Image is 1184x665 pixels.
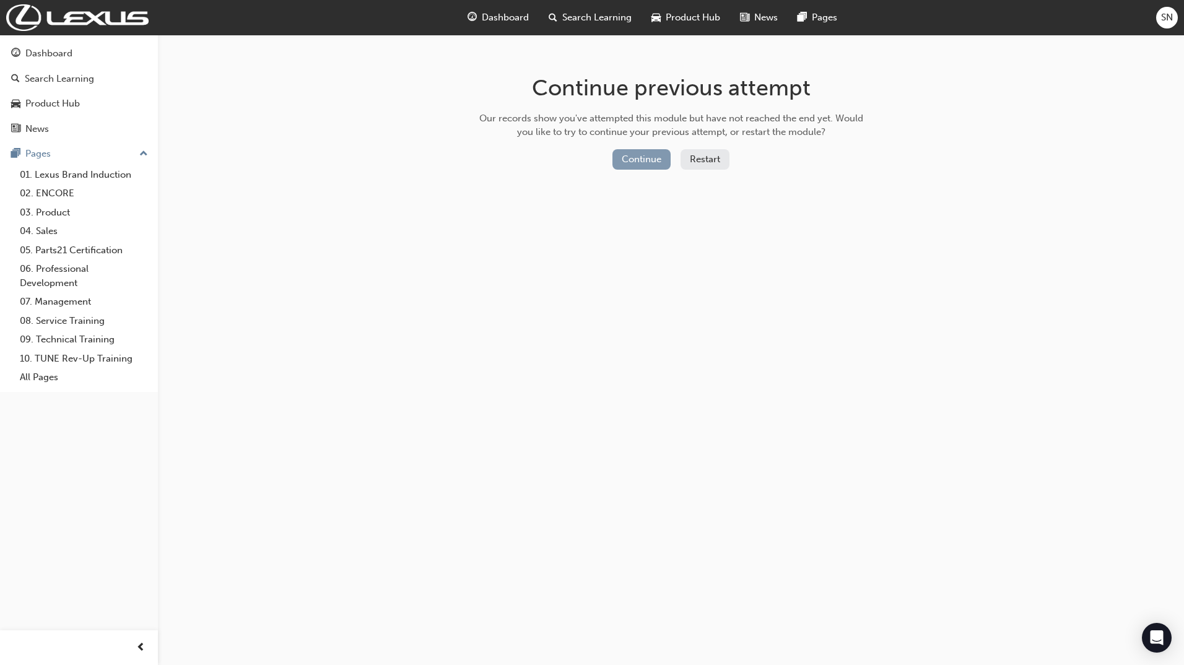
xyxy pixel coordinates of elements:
a: pages-iconPages [788,5,847,30]
a: 05. Parts21 Certification [15,241,153,260]
span: search-icon [11,74,20,85]
span: SN [1161,11,1173,25]
a: 01. Lexus Brand Induction [15,165,153,185]
a: guage-iconDashboard [458,5,539,30]
a: 07. Management [15,292,153,311]
span: news-icon [11,124,20,135]
a: car-iconProduct Hub [642,5,730,30]
a: 04. Sales [15,222,153,241]
a: All Pages [15,368,153,387]
span: Pages [812,11,837,25]
div: Product Hub [25,97,80,111]
a: 02. ENCORE [15,184,153,203]
a: News [5,118,153,141]
img: Trak [6,4,149,31]
span: Dashboard [482,11,529,25]
div: Pages [25,147,51,161]
a: 03. Product [15,203,153,222]
a: Product Hub [5,92,153,115]
h1: Continue previous attempt [475,74,868,102]
span: pages-icon [11,149,20,160]
button: Pages [5,142,153,165]
span: Product Hub [666,11,720,25]
span: car-icon [651,10,661,25]
button: Restart [681,149,729,170]
span: News [754,11,778,25]
span: search-icon [549,10,557,25]
span: guage-icon [11,48,20,59]
div: Search Learning [25,72,94,86]
span: car-icon [11,98,20,110]
span: prev-icon [136,640,146,656]
span: news-icon [740,10,749,25]
a: 09. Technical Training [15,330,153,349]
a: 10. TUNE Rev-Up Training [15,349,153,368]
button: DashboardSearch LearningProduct HubNews [5,40,153,142]
span: guage-icon [468,10,477,25]
div: Open Intercom Messenger [1142,623,1172,653]
div: News [25,122,49,136]
a: 08. Service Training [15,311,153,331]
span: pages-icon [798,10,807,25]
a: Search Learning [5,67,153,90]
button: Continue [612,149,671,170]
button: SN [1156,7,1178,28]
a: 06. Professional Development [15,259,153,292]
div: Dashboard [25,46,72,61]
a: Dashboard [5,42,153,65]
span: Search Learning [562,11,632,25]
div: Our records show you've attempted this module but have not reached the end yet. Would you like to... [475,111,868,139]
span: up-icon [139,146,148,162]
a: search-iconSearch Learning [539,5,642,30]
a: news-iconNews [730,5,788,30]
